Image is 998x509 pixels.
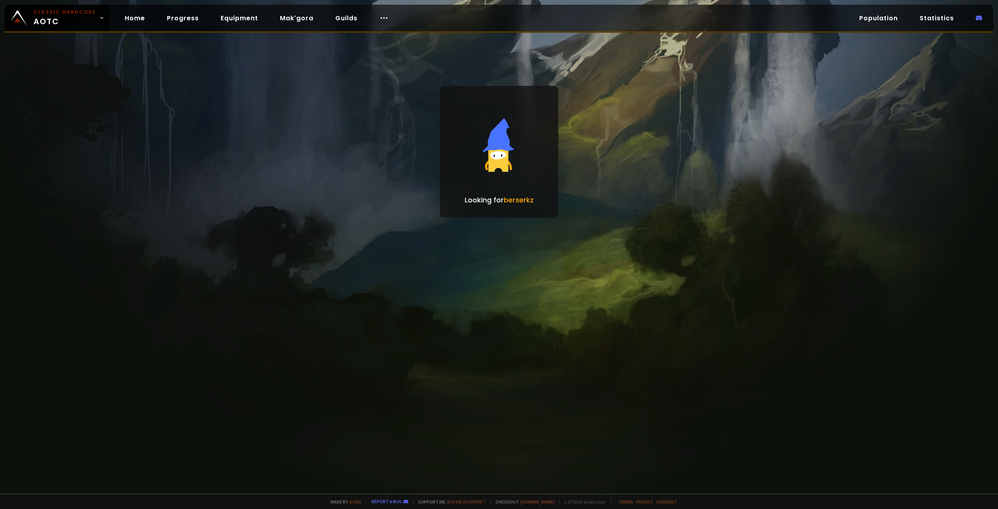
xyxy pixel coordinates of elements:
[913,10,960,26] a: Statistics
[447,499,486,505] a: Buy me a coffee
[490,499,554,505] span: Checkout
[559,499,606,505] span: v. d752d5 - production
[465,195,534,205] p: Looking for
[636,499,653,505] a: Privacy
[326,499,361,505] span: Made by
[853,10,904,26] a: Population
[656,499,677,505] a: Consent
[274,10,320,26] a: Mak'gora
[34,9,96,27] span: AOTC
[372,498,402,504] a: Report a bug
[413,499,486,505] span: Support me,
[34,9,96,16] small: Classic Hardcore
[349,499,361,505] a: a fan
[504,195,534,205] span: berserkz
[161,10,205,26] a: Progress
[329,10,364,26] a: Guilds
[619,499,633,505] a: Terms
[5,5,109,31] a: Classic HardcoreAOTC
[520,499,554,505] a: [DOMAIN_NAME]
[119,10,151,26] a: Home
[214,10,264,26] a: Equipment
